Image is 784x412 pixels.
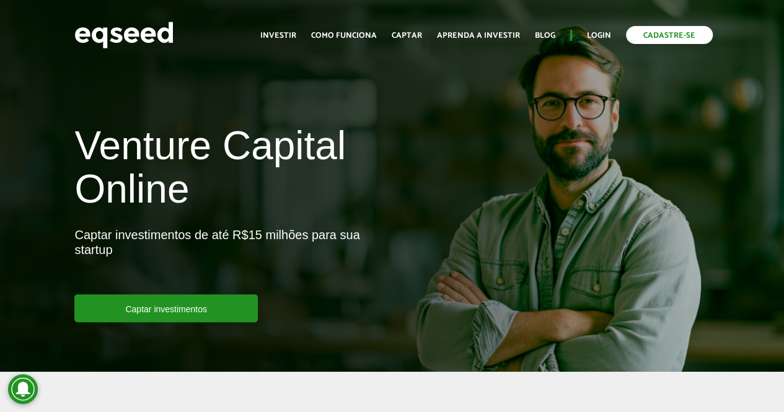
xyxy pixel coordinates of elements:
h1: Venture Capital Online [74,124,382,217]
a: Como funciona [311,32,377,40]
a: Investir [260,32,296,40]
a: Aprenda a investir [437,32,520,40]
a: Login [587,32,611,40]
a: Cadastre-se [626,26,713,44]
a: Captar investimentos [74,294,258,322]
p: Captar investimentos de até R$15 milhões para sua startup [74,227,382,294]
img: EqSeed [74,19,174,51]
a: Blog [535,32,555,40]
a: Captar [392,32,422,40]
